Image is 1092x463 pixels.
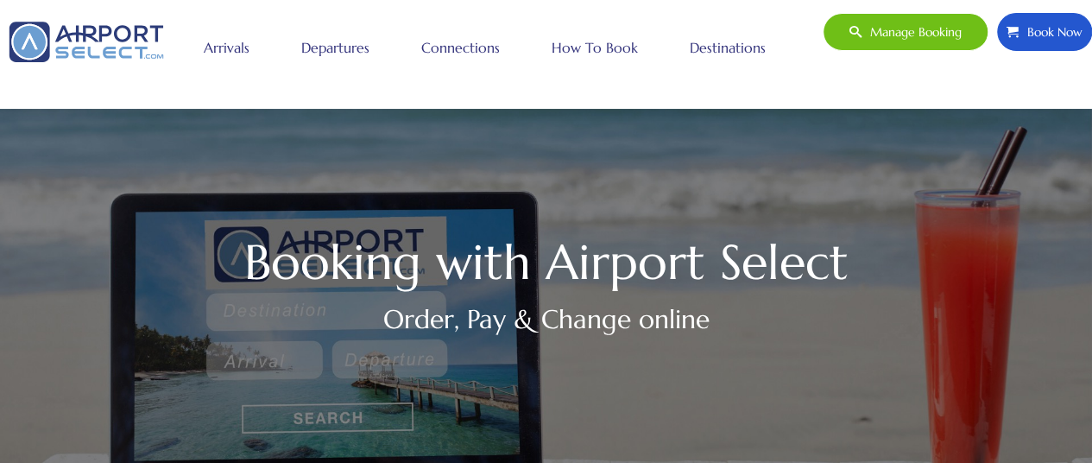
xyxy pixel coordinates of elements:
[997,13,1092,51] a: Book Now
[60,243,1032,282] h1: Booking with Airport Select
[685,26,770,69] a: Destinations
[297,26,374,69] a: Departures
[60,300,1032,339] h2: Order, Pay & Change online
[199,26,254,69] a: Arrivals
[1019,14,1083,50] span: Book Now
[547,26,642,69] a: How to book
[823,13,988,51] a: Manage booking
[417,26,504,69] a: Connections
[862,14,962,50] span: Manage booking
